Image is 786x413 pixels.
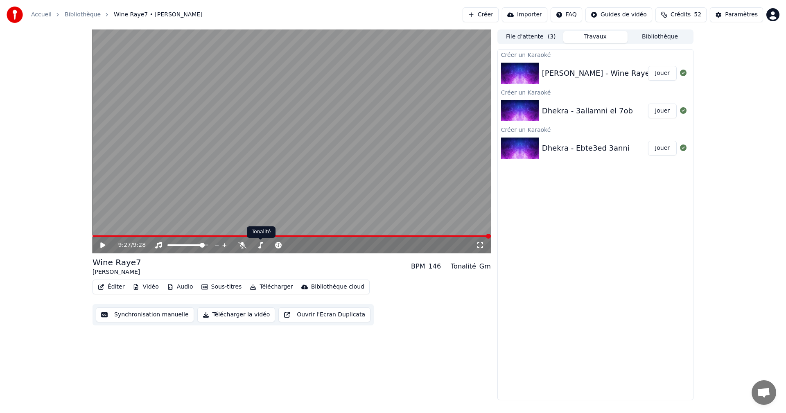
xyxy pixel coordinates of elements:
[655,7,707,22] button: Crédits52
[93,257,141,268] div: Wine Raye7
[278,307,370,322] button: Ouvrir l'Ecran Duplicata
[198,281,245,293] button: Sous-titres
[65,11,101,19] a: Bibliothèque
[411,262,425,271] div: BPM
[479,262,491,271] div: Gm
[114,11,203,19] span: Wine Raye7 • [PERSON_NAME]
[31,11,52,19] a: Accueil
[648,141,677,156] button: Jouer
[551,7,582,22] button: FAQ
[648,104,677,118] button: Jouer
[710,7,763,22] button: Paramètres
[429,262,441,271] div: 146
[542,105,633,117] div: Dhekra - 3allamni el 7ob
[129,281,162,293] button: Vidéo
[725,11,758,19] div: Paramètres
[694,11,701,19] span: 52
[31,11,203,19] nav: breadcrumb
[164,281,196,293] button: Audio
[93,268,141,276] div: [PERSON_NAME]
[247,226,276,238] div: Tonalité
[451,262,476,271] div: Tonalité
[542,142,630,154] div: Dhekra - Ebte3ed 3anni
[542,68,654,79] div: [PERSON_NAME] - Wine Raye7
[463,7,499,22] button: Créer
[628,31,692,43] button: Bibliothèque
[133,241,146,249] span: 9:28
[96,307,194,322] button: Synchronisation manuelle
[498,87,693,97] div: Créer un Karaoké
[548,33,556,41] span: ( 3 )
[648,66,677,81] button: Jouer
[502,7,547,22] button: Importer
[671,11,691,19] span: Crédits
[499,31,563,43] button: File d'attente
[118,241,131,249] span: 9:27
[95,281,128,293] button: Éditer
[563,31,628,43] button: Travaux
[498,124,693,134] div: Créer un Karaoké
[7,7,23,23] img: youka
[752,380,776,405] div: Ouvrir le chat
[498,50,693,59] div: Créer un Karaoké
[246,281,296,293] button: Télécharger
[585,7,652,22] button: Guides de vidéo
[311,283,364,291] div: Bibliothèque cloud
[197,307,276,322] button: Télécharger la vidéo
[118,241,138,249] div: /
